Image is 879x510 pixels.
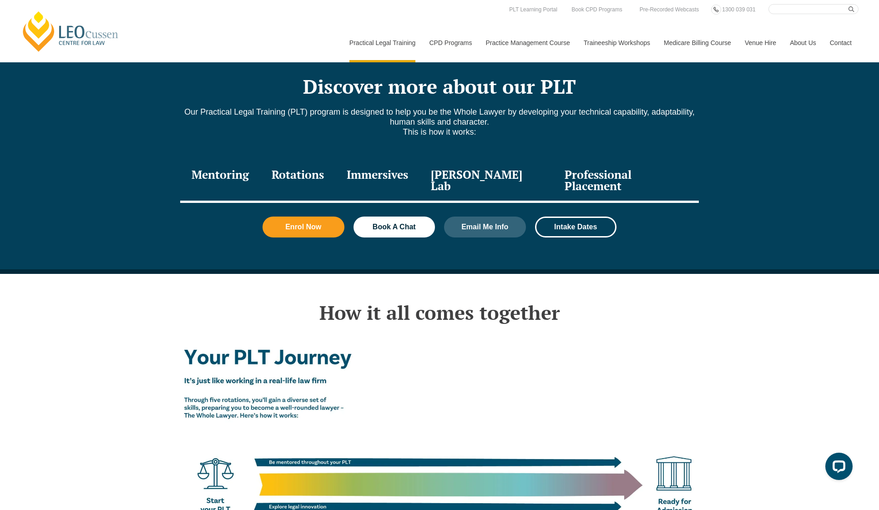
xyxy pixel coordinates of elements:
a: Book CPD Programs [569,5,624,15]
p: Our Practical Legal Training (PLT) program is designed to help you be the Whole Lawyer by develop... [180,107,699,137]
a: About Us [783,23,823,62]
span: 1300 039 031 [722,6,755,13]
div: [PERSON_NAME] Lab [419,160,553,203]
a: Medicare Billing Course [657,23,738,62]
a: Intake Dates [535,217,617,237]
div: Mentoring [180,160,260,203]
a: PLT Learning Portal [507,5,560,15]
a: Practice Management Course [479,23,577,62]
iframe: LiveChat chat widget [818,449,856,487]
span: Book A Chat [373,223,416,231]
a: 1300 039 031 [720,5,758,15]
a: Practical Legal Training [343,23,423,62]
a: Traineeship Workshops [577,23,657,62]
a: Book A Chat [354,217,435,237]
a: Enrol Now [263,217,344,237]
div: Immersives [335,160,419,203]
a: [PERSON_NAME] Centre for Law [20,10,121,53]
span: Enrol Now [285,223,321,231]
div: Professional Placement [553,160,699,203]
a: Venue Hire [738,23,783,62]
a: Pre-Recorded Webcasts [637,5,702,15]
span: Email Me Info [461,223,508,231]
h2: Discover more about our PLT [180,75,699,98]
a: CPD Programs [422,23,479,62]
span: Intake Dates [554,223,597,231]
a: Contact [823,23,859,62]
a: Email Me Info [444,217,526,237]
div: Rotations [260,160,335,203]
h2: How it all comes together [180,301,699,324]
